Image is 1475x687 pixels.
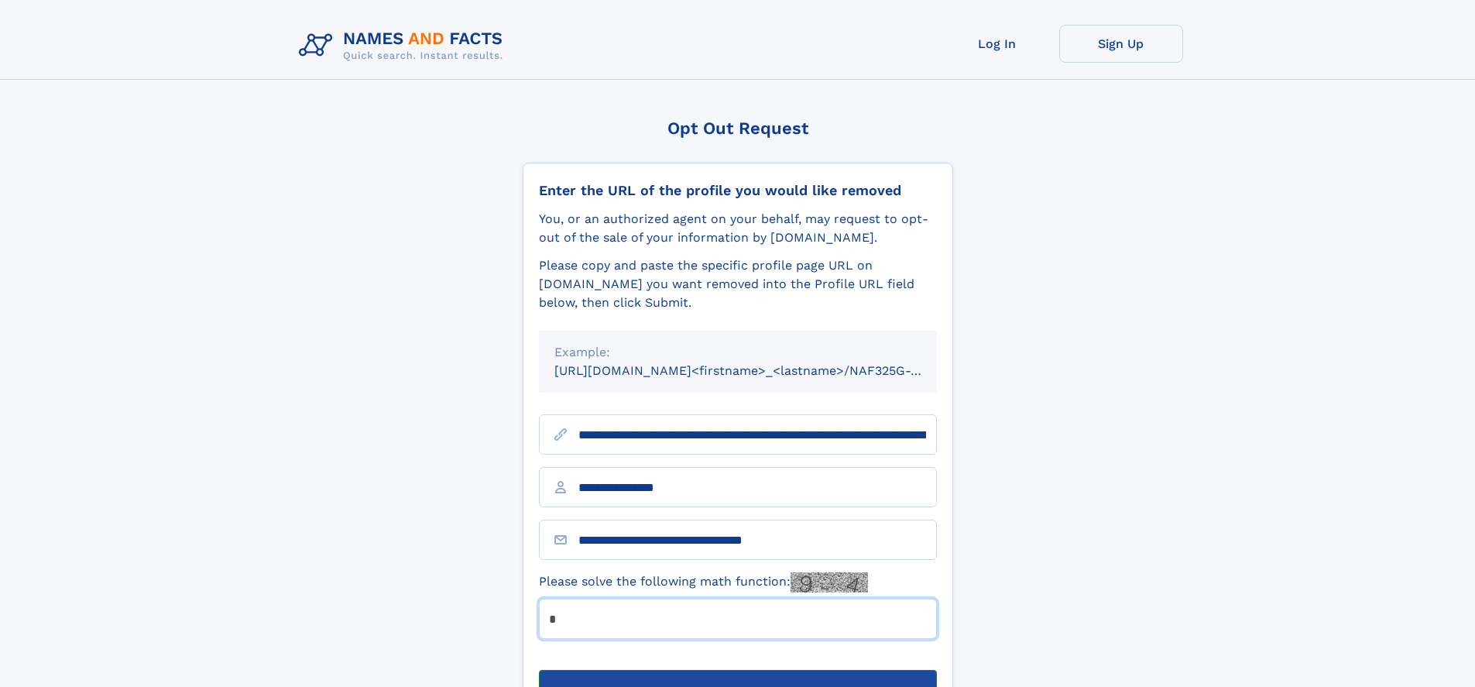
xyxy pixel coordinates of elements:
[554,343,921,362] div: Example:
[1059,25,1183,63] a: Sign Up
[539,182,937,199] div: Enter the URL of the profile you would like removed
[539,572,868,593] label: Please solve the following math function:
[935,25,1059,63] a: Log In
[554,363,966,378] small: [URL][DOMAIN_NAME]<firstname>_<lastname>/NAF325G-xxxxxxxx
[539,210,937,247] div: You, or an authorized agent on your behalf, may request to opt-out of the sale of your informatio...
[293,25,516,67] img: Logo Names and Facts
[523,119,953,138] div: Opt Out Request
[539,256,937,312] div: Please copy and paste the specific profile page URL on [DOMAIN_NAME] you want removed into the Pr...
